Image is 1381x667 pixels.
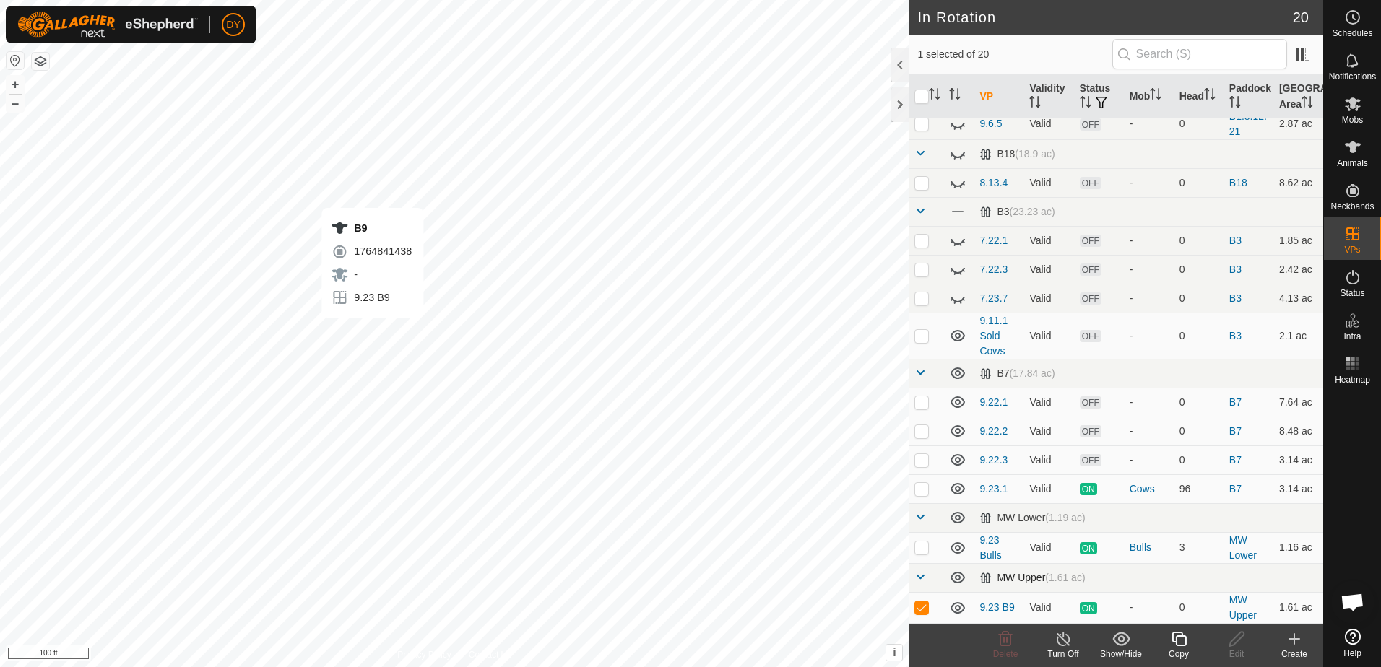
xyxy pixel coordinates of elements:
span: Neckbands [1330,202,1374,211]
span: OFF [1080,118,1101,131]
td: 0 [1174,592,1224,623]
div: - [1130,291,1168,306]
td: 8.62 ac [1273,168,1323,197]
span: (17.84 ac) [1010,367,1055,379]
p-sorticon: Activate to sort [1204,90,1216,102]
span: ON [1080,483,1097,495]
p-sorticon: Activate to sort [1150,90,1161,102]
td: 4.13 ac [1273,284,1323,313]
th: Mob [1124,75,1174,118]
a: B7 [1229,454,1242,466]
td: 8.48 ac [1273,417,1323,445]
span: 20 [1293,6,1309,28]
a: MW Lower [1229,534,1257,561]
span: 1 selected of 20 [917,47,1112,62]
span: Animals [1337,159,1368,167]
div: - [1130,600,1168,615]
div: - [1130,453,1168,468]
a: Privacy Policy [397,648,451,661]
span: (1.19 ac) [1045,512,1085,523]
td: Valid [1023,445,1073,474]
td: Valid [1023,168,1073,197]
div: Turn Off [1034,648,1092,661]
div: - [1130,175,1168,191]
td: 3 [1174,532,1224,563]
td: 7.64 ac [1273,388,1323,417]
td: Valid [1023,255,1073,284]
span: OFF [1080,454,1101,466]
div: Bulls [1130,540,1168,555]
span: Help [1343,649,1361,658]
a: 7.23.7 [979,292,1008,304]
th: Head [1174,75,1224,118]
td: 0 [1174,168,1224,197]
span: OFF [1080,235,1101,247]
a: B3 [1229,292,1242,304]
div: 9.23 B9 [331,289,412,306]
div: MW Lower [979,512,1085,524]
a: 9.23 B9 [979,601,1014,613]
button: – [7,95,24,112]
p-sorticon: Activate to sort [949,90,961,102]
span: Mobs [1342,115,1363,124]
p-sorticon: Activate to sort [929,90,940,102]
a: 9.6.5 [979,118,1002,129]
th: VP [974,75,1023,118]
td: Valid [1023,226,1073,255]
th: Status [1074,75,1124,118]
td: 0 [1174,313,1224,359]
span: VPs [1344,245,1360,254]
td: 0 [1174,108,1224,139]
span: OFF [1080,396,1101,409]
td: 0 [1174,445,1224,474]
div: Open chat [1331,580,1374,624]
a: B1.8.12.21 [1229,110,1267,137]
a: Help [1324,623,1381,663]
div: B9 [331,219,412,237]
a: Contact Us [469,648,511,661]
a: MW Upper [1229,594,1257,621]
th: [GEOGRAPHIC_DATA] Area [1273,75,1323,118]
input: Search (S) [1112,39,1287,69]
td: 0 [1174,226,1224,255]
a: B7 [1229,425,1242,437]
span: Heatmap [1335,375,1370,384]
td: 3.14 ac [1273,445,1323,474]
a: 9.22.1 [979,396,1008,408]
span: OFF [1080,425,1101,437]
td: Valid [1023,284,1073,313]
div: B3 [979,206,1055,218]
a: 7.22.3 [979,263,1008,275]
div: - [1130,233,1168,248]
div: - [1130,395,1168,410]
td: 0 [1174,417,1224,445]
td: 3.14 ac [1273,474,1323,503]
td: Valid [1023,474,1073,503]
button: + [7,76,24,93]
div: Create [1265,648,1323,661]
td: 0 [1174,255,1224,284]
a: 9.11.1 Sold Cows [979,315,1008,357]
a: B3 [1229,263,1242,275]
div: Edit [1208,648,1265,661]
div: B7 [979,367,1055,380]
span: Delete [993,649,1018,659]
span: OFF [1080,177,1101,189]
span: i [893,646,896,658]
td: 1.16 ac [1273,532,1323,563]
button: Reset Map [7,52,24,69]
td: 1.85 ac [1273,226,1323,255]
span: Status [1340,289,1364,297]
td: Valid [1023,108,1073,139]
a: 9.22.3 [979,454,1008,466]
div: Cows [1130,481,1168,497]
span: Notifications [1329,72,1376,81]
div: - [1130,424,1168,439]
p-sorticon: Activate to sort [1080,98,1091,110]
td: Valid [1023,388,1073,417]
span: DY [226,17,240,32]
div: - [1130,262,1168,277]
div: - [331,266,412,283]
td: 2.1 ac [1273,313,1323,359]
th: Validity [1023,75,1073,118]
